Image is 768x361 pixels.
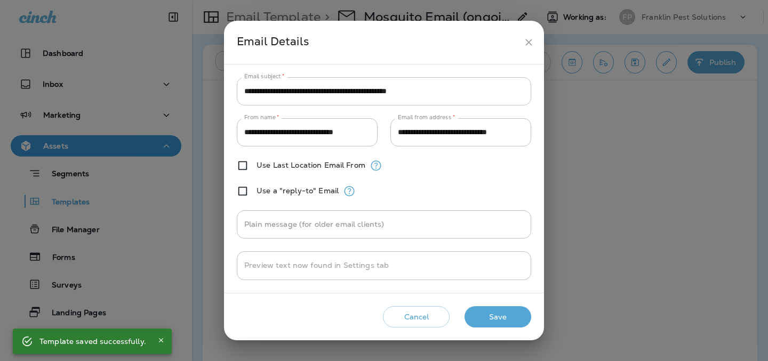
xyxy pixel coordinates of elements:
label: Use a "reply-to" Email [257,186,339,195]
div: Email Details [237,32,519,52]
button: Close [155,334,167,347]
button: close [519,32,539,52]
label: From name [244,113,279,121]
button: Save [465,306,531,328]
label: Use Last Location Email From [257,161,365,169]
button: Cancel [383,306,450,328]
div: Template saved successfully. [39,332,146,351]
label: Email from address [398,113,455,121]
label: Email subject [244,72,285,80]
